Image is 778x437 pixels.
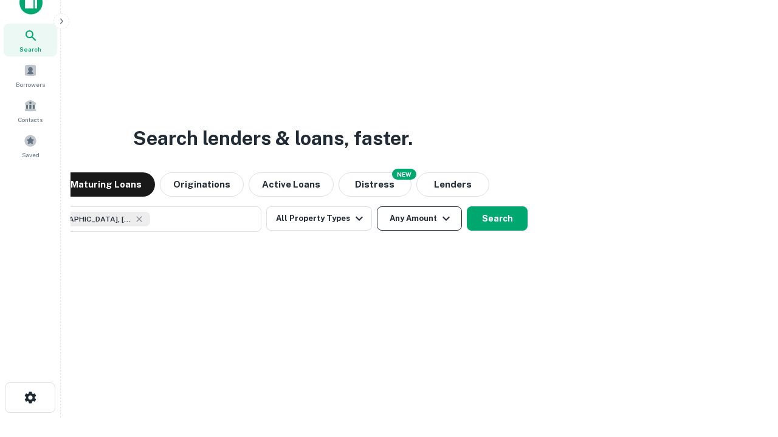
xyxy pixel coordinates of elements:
button: Any Amount [377,206,462,231]
span: Contacts [18,115,43,124]
button: [GEOGRAPHIC_DATA], [GEOGRAPHIC_DATA], [GEOGRAPHIC_DATA] [18,206,261,232]
button: Originations [160,172,244,197]
h3: Search lenders & loans, faster. [133,124,413,153]
a: Search [4,24,57,56]
button: Search [467,206,528,231]
button: All Property Types [266,206,372,231]
iframe: Chat Widget [717,340,778,398]
button: Search distressed loans with lien and other non-mortgage details. [339,172,411,197]
a: Borrowers [4,59,57,92]
a: Contacts [4,94,57,127]
span: Saved [22,150,40,160]
a: Saved [4,129,57,162]
span: [GEOGRAPHIC_DATA], [GEOGRAPHIC_DATA], [GEOGRAPHIC_DATA] [41,214,132,225]
button: Lenders [416,172,489,197]
span: Borrowers [16,80,45,89]
span: Search [19,44,41,54]
button: Active Loans [249,172,334,197]
button: Maturing Loans [57,172,155,197]
div: NEW [392,169,416,180]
